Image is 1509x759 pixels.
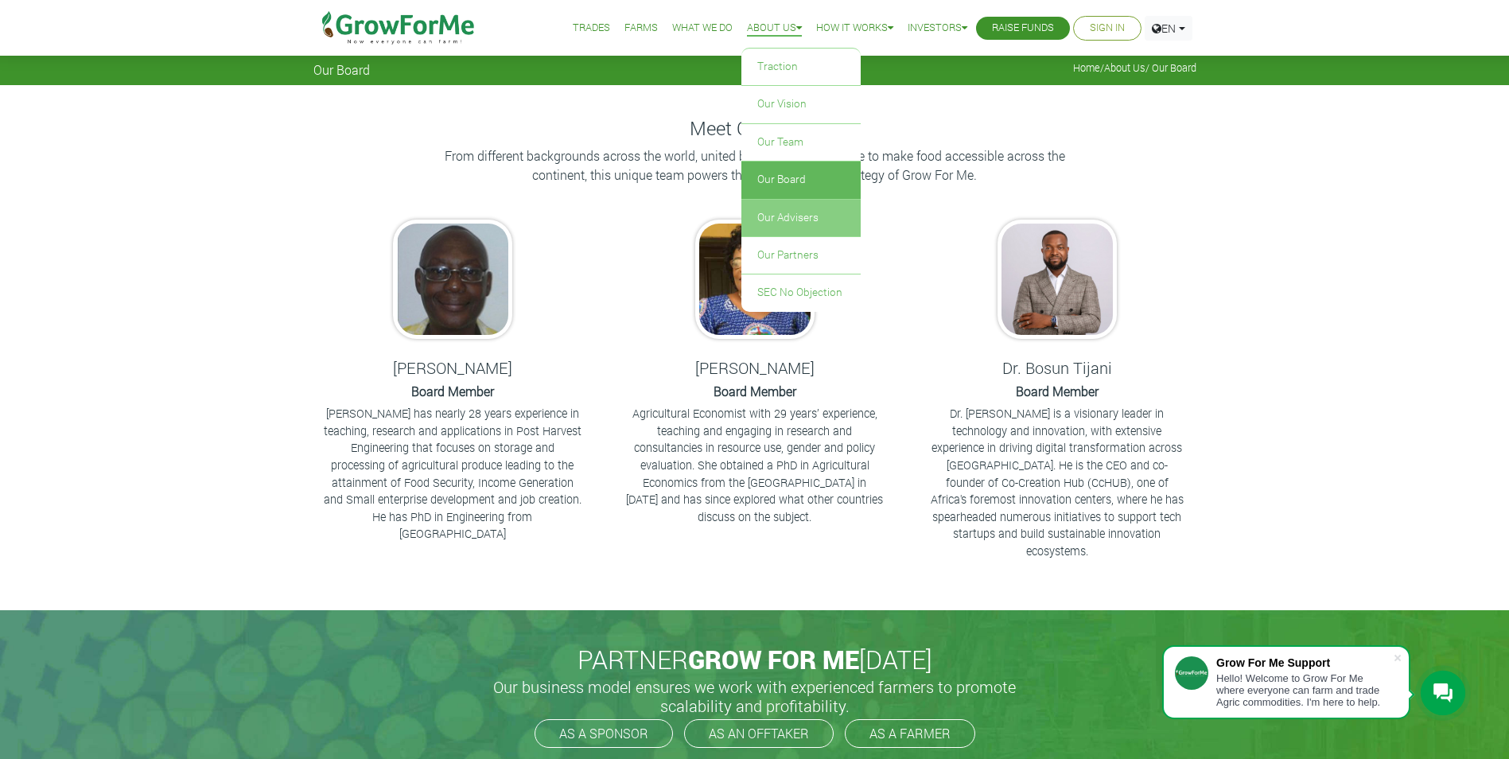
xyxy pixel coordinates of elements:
[695,220,815,339] img: growforme image
[624,20,658,37] a: Farms
[741,237,861,274] a: Our Partners
[626,405,884,525] p: Agricultural Economist with 29 years’ experience, teaching and engaging in research and consultan...
[321,358,584,377] h5: [PERSON_NAME]
[747,20,802,37] a: About Us
[320,644,1190,675] h2: PARTNER [DATE]
[1216,656,1393,669] div: Grow For Me Support
[928,405,1186,559] p: Dr. [PERSON_NAME] is a visionary leader in technology and innovation, with extensive experience i...
[324,405,581,543] p: [PERSON_NAME] has nearly 28 years experience in teaching, research and applications in Post Harve...
[393,220,512,339] img: growforme image
[624,358,886,377] h5: [PERSON_NAME]
[684,719,834,748] a: AS AN OFFTAKER
[313,62,370,77] span: Our Board
[741,86,861,123] a: Our Vision
[1104,61,1145,74] a: About Us
[741,49,861,85] a: Traction
[573,20,610,37] a: Trades
[437,146,1073,185] p: From different backgrounds across the world, united by a common purpose to make food accessible a...
[741,162,861,198] a: Our Board
[998,220,1117,339] img: growforme image
[672,20,733,37] a: What We Do
[535,719,673,748] a: AS A SPONSOR
[1073,61,1100,74] a: Home
[1216,672,1393,708] div: Hello! Welcome to Grow For Me where everyone can farm and trade Agric commodities. I'm here to help.
[1090,20,1125,37] a: Sign In
[688,642,859,676] span: GROW FOR ME
[741,274,861,311] a: SEC No Objection
[1073,62,1196,74] span: / / Our Board
[992,20,1054,37] a: Raise Funds
[741,200,861,236] a: Our Advisers
[321,383,584,399] h6: Board Member
[845,719,975,748] a: AS A FARMER
[741,124,861,161] a: Our Team
[1145,16,1192,41] a: EN
[313,117,1196,140] h4: Meet Our Board
[908,20,967,37] a: Investors
[624,383,886,399] h6: Board Member
[816,20,893,37] a: How it Works
[476,677,1033,715] h5: Our business model ensures we work with experienced farmers to promote scalability and profitabil...
[926,383,1188,399] h6: Board Member
[926,358,1188,377] h5: Dr. Bosun Tijani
